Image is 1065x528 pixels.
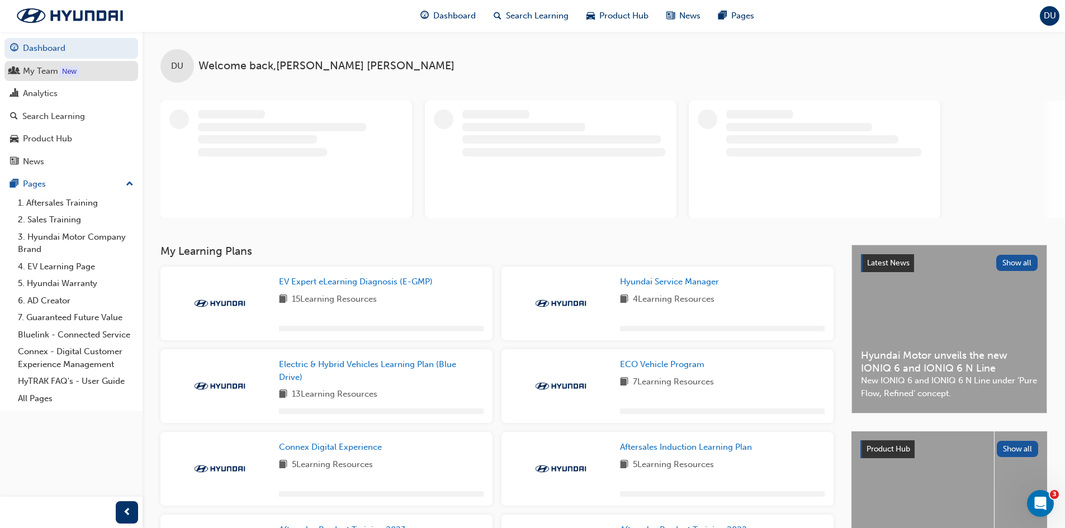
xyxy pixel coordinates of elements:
[13,390,138,407] a: All Pages
[996,255,1038,271] button: Show all
[279,277,433,287] span: EV Expert eLearning Diagnosis (E-GMP)
[666,9,675,23] span: news-icon
[23,132,72,145] div: Product Hub
[718,9,727,23] span: pages-icon
[620,375,628,389] span: book-icon
[160,245,834,258] h3: My Learning Plans
[13,258,138,275] a: 4. EV Learning Page
[123,506,131,520] span: prev-icon
[279,358,484,383] a: Electric & Hybrid Vehicles Learning Plan (Blue Drive)
[279,388,287,402] span: book-icon
[292,388,377,402] span: 13 Learning Resources
[4,83,138,104] a: Analytics
[411,4,485,27] a: guage-iconDashboard
[599,9,649,22] span: Product Hub
[189,298,250,309] img: Trak
[530,380,591,392] img: Trak
[530,298,591,309] img: Trak
[4,36,138,174] button: DashboardMy TeamAnalyticsSearch LearningProduct HubNews
[189,463,250,474] img: Trak
[10,134,18,144] span: car-icon
[851,245,1047,413] a: Latest NewsShow allHyundai Motor unveils the new IONIQ 6 and IONIQ 6 N LineNew IONIQ 6 and IONIQ ...
[4,61,138,82] a: My Team
[10,89,18,99] span: chart-icon
[633,293,714,307] span: 4 Learning Resources
[13,292,138,310] a: 6. AD Creator
[292,293,377,307] span: 15 Learning Resources
[60,66,79,77] div: Tooltip anchor
[861,374,1038,399] span: New IONIQ 6 and IONIQ 6 N Line under ‘Pure Flow, Refined’ concept.
[13,194,138,212] a: 1. Aftersales Training
[4,129,138,149] a: Product Hub
[433,9,476,22] span: Dashboard
[10,157,18,167] span: news-icon
[198,60,455,73] span: Welcome back , [PERSON_NAME] [PERSON_NAME]
[731,9,754,22] span: Pages
[861,254,1038,272] a: Latest NewsShow all
[506,9,569,22] span: Search Learning
[620,358,709,371] a: ECO Vehicle Program
[13,343,138,373] a: Connex - Digital Customer Experience Management
[709,4,763,27] a: pages-iconPages
[292,458,373,472] span: 5 Learning Resources
[13,309,138,326] a: 7. Guaranteed Future Value
[279,442,382,452] span: Connex Digital Experience
[657,4,709,27] a: news-iconNews
[4,106,138,127] a: Search Learning
[23,87,58,100] div: Analytics
[13,275,138,292] a: 5. Hyundai Warranty
[620,293,628,307] span: book-icon
[867,444,910,454] span: Product Hub
[23,178,46,191] div: Pages
[620,275,723,288] a: Hyundai Service Manager
[620,359,704,369] span: ECO Vehicle Program
[279,275,437,288] a: EV Expert eLearning Diagnosis (E-GMP)
[633,458,714,472] span: 5 Learning Resources
[4,151,138,172] a: News
[861,349,1038,374] span: Hyundai Motor unveils the new IONIQ 6 and IONIQ 6 N Line
[1040,6,1059,26] button: DU
[13,373,138,390] a: HyTRAK FAQ's - User Guide
[279,293,287,307] span: book-icon
[4,174,138,194] button: Pages
[4,38,138,59] a: Dashboard
[494,9,501,23] span: search-icon
[620,442,752,452] span: Aftersales Induction Learning Plan
[485,4,578,27] a: search-iconSearch Learning
[13,326,138,344] a: Bluelink - Connected Service
[997,441,1039,457] button: Show all
[13,211,138,229] a: 2. Sales Training
[13,229,138,258] a: 3. Hyundai Motor Company Brand
[10,112,18,122] span: search-icon
[23,65,58,78] div: My Team
[189,380,250,392] img: Trak
[620,277,719,287] span: Hyundai Service Manager
[6,4,134,27] img: Trak
[23,155,44,168] div: News
[10,179,18,189] span: pages-icon
[279,359,456,382] span: Electric & Hybrid Vehicles Learning Plan (Blue Drive)
[578,4,657,27] a: car-iconProduct Hub
[1027,490,1054,517] iframe: Intercom live chat
[10,44,18,54] span: guage-icon
[171,60,183,73] span: DU
[867,258,910,268] span: Latest News
[620,458,628,472] span: book-icon
[126,177,134,192] span: up-icon
[1050,490,1059,499] span: 3
[279,441,386,454] a: Connex Digital Experience
[620,441,756,454] a: Aftersales Induction Learning Plan
[10,66,18,77] span: people-icon
[420,9,429,23] span: guage-icon
[679,9,700,22] span: News
[530,463,591,474] img: Trak
[279,458,287,472] span: book-icon
[633,375,714,389] span: 7 Learning Resources
[860,440,1038,458] a: Product HubShow all
[1044,9,1056,22] span: DU
[22,110,85,123] div: Search Learning
[586,9,595,23] span: car-icon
